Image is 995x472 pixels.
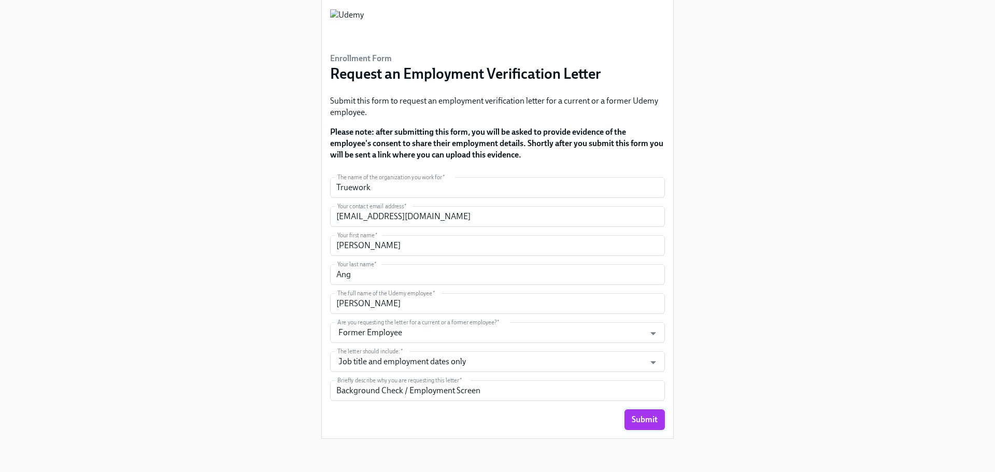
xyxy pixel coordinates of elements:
[330,53,601,64] h6: Enrollment Form
[645,325,661,341] button: Open
[330,9,364,40] img: Udemy
[330,95,665,118] p: Submit this form to request an employment verification letter for a current or a former Udemy emp...
[330,127,663,160] strong: Please note: after submitting this form, you will be asked to provide evidence of the employee's ...
[330,64,601,83] h3: Request an Employment Verification Letter
[632,414,658,425] span: Submit
[645,354,661,370] button: Open
[624,409,665,430] button: Submit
